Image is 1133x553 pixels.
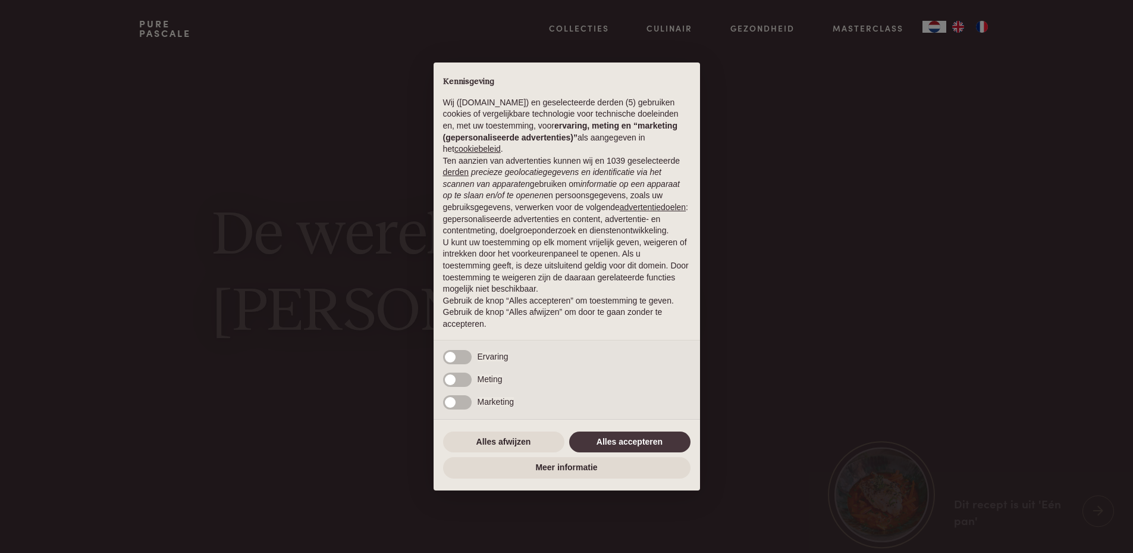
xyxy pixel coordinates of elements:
[443,295,691,330] p: Gebruik de knop “Alles accepteren” om toestemming te geven. Gebruik de knop “Alles afwijzen” om d...
[443,457,691,479] button: Meer informatie
[443,155,691,237] p: Ten aanzien van advertenties kunnen wij en 1039 geselecteerde gebruiken om en persoonsgegevens, z...
[478,374,503,384] span: Meting
[443,179,680,201] em: informatie op een apparaat op te slaan en/of te openen
[443,237,691,295] p: U kunt uw toestemming op elk moment vrijelijk geven, weigeren of intrekken door het voorkeurenpan...
[443,167,469,179] button: derden
[454,144,501,154] a: cookiebeleid
[443,121,677,142] strong: ervaring, meting en “marketing (gepersonaliseerde advertenties)”
[443,97,691,155] p: Wij ([DOMAIN_NAME]) en geselecteerde derden (5) gebruiken cookies of vergelijkbare technologie vo...
[478,397,514,407] span: Marketing
[443,167,661,189] em: precieze geolocatiegegevens en identificatie via het scannen van apparaten
[443,432,564,453] button: Alles afwijzen
[620,202,686,214] button: advertentiedoelen
[478,352,509,361] span: Ervaring
[443,77,691,88] h2: Kennisgeving
[569,432,691,453] button: Alles accepteren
